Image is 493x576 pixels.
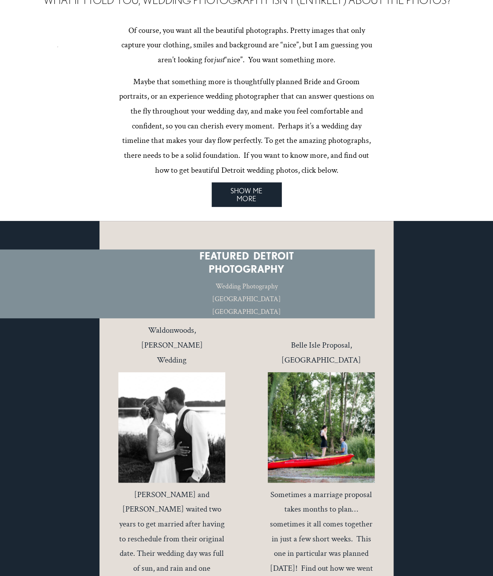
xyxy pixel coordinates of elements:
[199,250,296,274] strong: FEATURED DETROIT PHOTOGRAPHY
[141,325,204,365] span: Waldonwoods, [PERSON_NAME] Wedding
[118,23,375,68] p: Of course, you want all the beautiful photographs. Pretty images that only capture your clothing,...
[118,75,375,178] p: Maybe that something more is thoughtfully planned Bride and Groom portraits, or an experience wed...
[212,182,282,206] a: SHOW ME MORE
[193,281,300,318] p: Wedding Photography [GEOGRAPHIC_DATA] [GEOGRAPHIC_DATA]
[214,54,224,65] em: just
[281,340,361,366] span: Belle Isle Proposal, [GEOGRAPHIC_DATA]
